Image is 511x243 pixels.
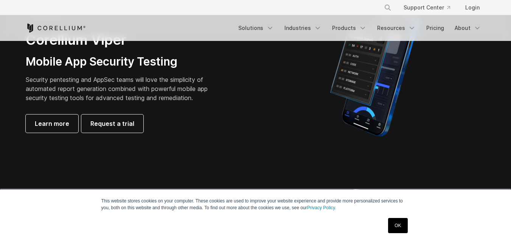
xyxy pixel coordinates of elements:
[26,24,86,33] a: Corellium Home
[328,21,371,35] a: Products
[26,55,219,69] h3: Mobile App Security Testing
[373,21,420,35] a: Resources
[450,21,486,35] a: About
[381,1,395,14] button: Search
[280,21,326,35] a: Industries
[422,21,449,35] a: Pricing
[307,205,336,210] a: Privacy Policy.
[234,21,278,35] a: Solutions
[26,114,78,133] a: Learn more
[81,114,143,133] a: Request a trial
[459,1,486,14] a: Login
[101,198,410,211] p: This website stores cookies on your computer. These cookies are used to improve your website expe...
[90,119,134,128] span: Request a trial
[35,119,69,128] span: Learn more
[398,1,456,14] a: Support Center
[388,218,407,233] a: OK
[317,7,431,140] img: Corellium MATRIX automated report on iPhone showing app vulnerability test results across securit...
[375,1,486,14] div: Navigation Menu
[26,75,219,102] p: Security pentesting and AppSec teams will love the simplicity of automated report generation comb...
[234,21,486,35] div: Navigation Menu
